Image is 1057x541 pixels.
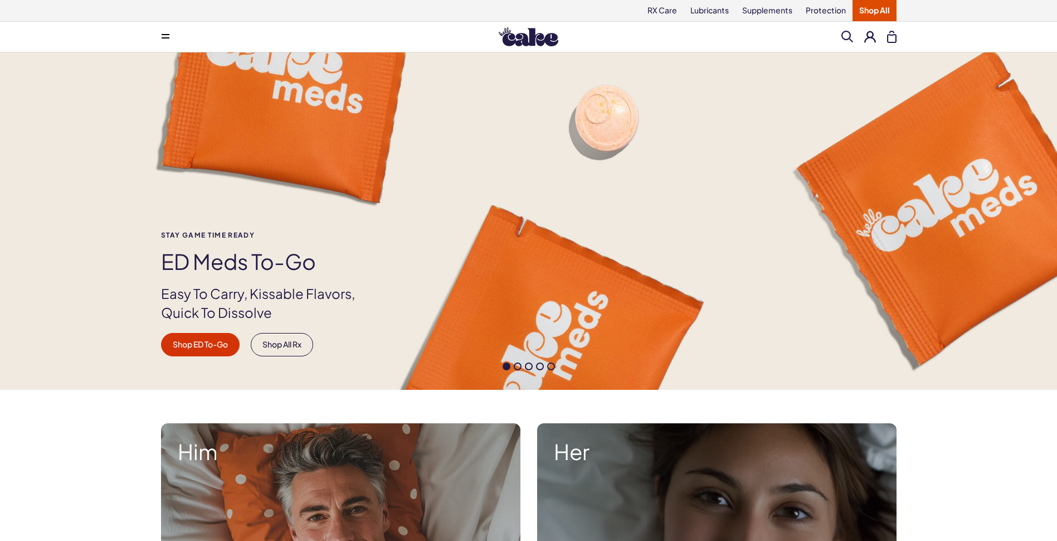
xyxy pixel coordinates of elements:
span: Stay Game time ready [161,231,374,239]
p: Easy To Carry, Kissable Flavors, Quick To Dissolve [161,284,374,322]
strong: Him [178,440,504,463]
strong: Her [554,440,880,463]
h1: ED Meds to-go [161,250,374,273]
img: Hello Cake [499,27,558,46]
a: Shop All Rx [251,333,313,356]
a: Shop ED To-Go [161,333,240,356]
